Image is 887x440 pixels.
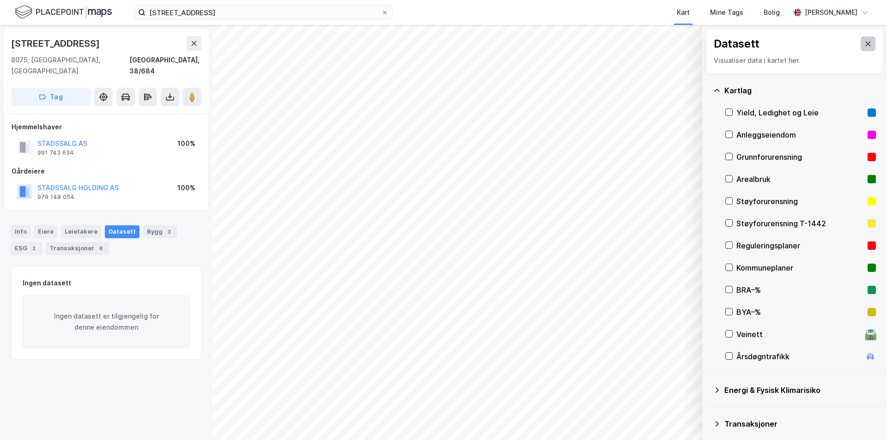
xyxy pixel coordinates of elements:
div: Støyforurensning T-1442 [736,218,864,229]
div: Ingen datasett [23,277,71,289]
div: 8 [96,244,105,253]
div: 2 [29,244,38,253]
div: Kommuneplaner [736,262,864,273]
div: Anleggseiendom [736,129,864,140]
div: Mine Tags [710,7,743,18]
div: 100% [177,138,195,149]
div: Datasett [105,225,140,238]
div: Ingen datasett er tilgjengelig for denne eiendommen [23,295,190,348]
div: Eiere [34,225,57,238]
div: 3 [164,227,174,236]
div: Arealbruk [736,174,864,185]
div: Grunnforurensning [736,151,864,163]
div: Kontrollprogram for chat [841,396,887,440]
div: 🛣️ [864,328,877,340]
input: Søk på adresse, matrikkel, gårdeiere, leietakere eller personer [146,6,381,19]
div: Kartlag [724,85,876,96]
div: BYA–% [736,307,864,318]
div: [GEOGRAPHIC_DATA], 38/684 [129,54,201,77]
div: 991 743 634 [37,149,74,157]
div: Reguleringsplaner [736,240,864,251]
div: BRA–% [736,284,864,295]
div: Yield, Ledighet og Leie [736,107,864,118]
button: Tag [11,88,91,106]
div: Bolig [764,7,780,18]
div: ESG [11,242,42,255]
div: [STREET_ADDRESS] [11,36,102,51]
div: 979 148 054 [37,193,74,201]
div: Transaksjoner [724,418,876,429]
div: Visualiser data i kartet her. [714,55,875,66]
div: [PERSON_NAME] [805,7,857,18]
div: Hjemmelshaver [12,121,201,133]
div: 100% [177,182,195,193]
div: Energi & Fysisk Klimarisiko [724,385,876,396]
div: Støyforurensning [736,196,864,207]
div: Kart [677,7,690,18]
div: Transaksjoner [46,242,109,255]
div: Årsdøgntrafikk [736,351,861,362]
div: Leietakere [61,225,101,238]
iframe: Chat Widget [841,396,887,440]
div: Datasett [714,36,759,51]
div: Info [11,225,30,238]
img: logo.f888ab2527a4732fd821a326f86c7f29.svg [15,4,112,20]
div: 8075, [GEOGRAPHIC_DATA], [GEOGRAPHIC_DATA] [11,54,129,77]
div: Veinett [736,329,861,340]
div: Gårdeiere [12,166,201,177]
div: Bygg [143,225,177,238]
